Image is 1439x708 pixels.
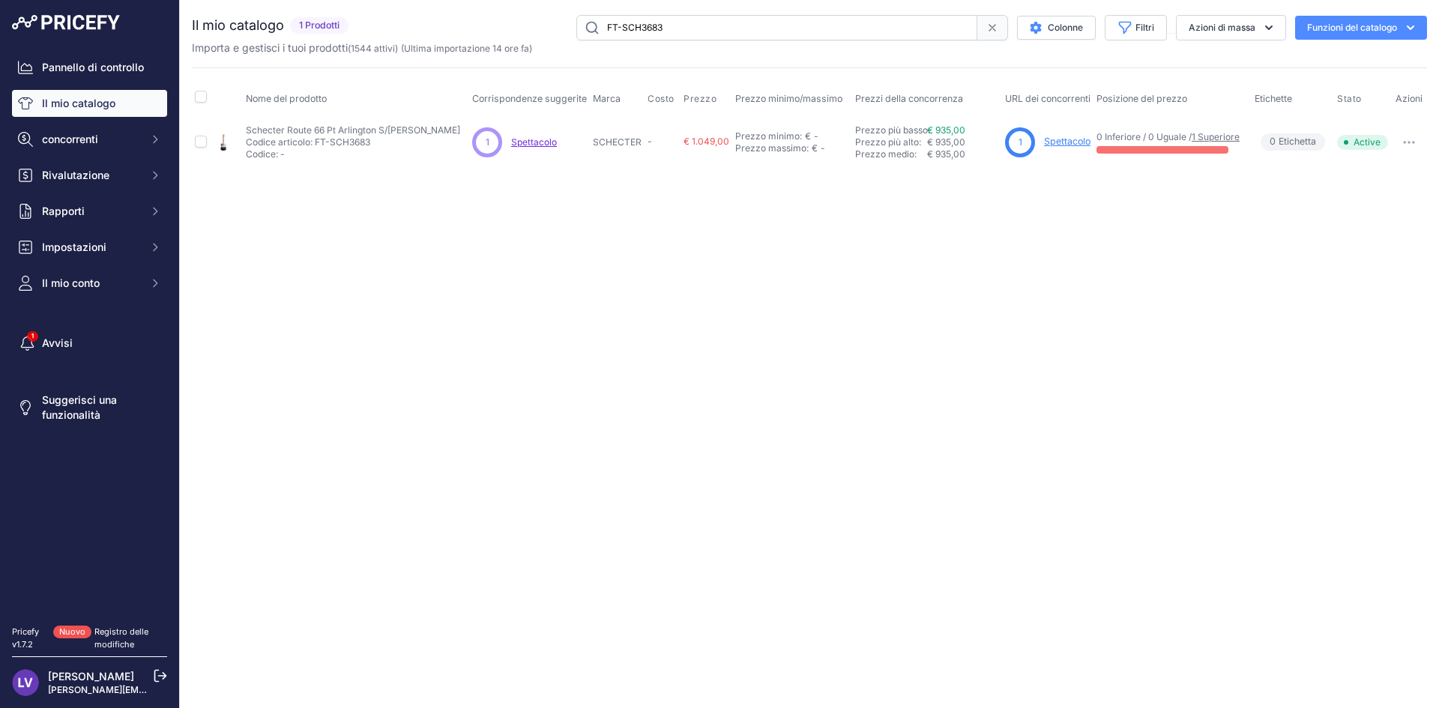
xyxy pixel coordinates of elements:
a: [PERSON_NAME][EMAIL_ADDRESS][DOMAIN_NAME] [48,684,279,695]
font: Posizione del prezzo [1096,93,1187,104]
font: Codice articolo: FT-SCH3683 [246,136,370,148]
font: € 935,00 [927,148,965,160]
font: Prezzo più alto: [855,136,921,148]
font: Filtri [1135,22,1154,33]
a: Pannello di controllo [12,54,167,81]
button: concorrenti [12,126,167,153]
button: Azioni di massa [1176,15,1286,40]
font: Corrispondenze suggerite [472,93,587,104]
button: Funzioni del catalogo [1295,16,1427,40]
font: 1 Prodotti [299,19,340,31]
button: Impostazioni [12,234,167,261]
font: Avvisi [42,336,73,349]
font: Prezzo minimo/massimo [735,93,842,104]
a: [PERSON_NAME] [48,670,134,683]
font: Prezzo medio: [855,148,917,160]
a: € 935,00 [927,124,965,136]
font: Azioni di massa [1189,22,1255,33]
font: Etichette [1255,93,1292,104]
button: Rivalutazione [12,162,167,189]
font: Prezzo massimo: [735,142,809,154]
a: Spettacolo [1044,136,1090,147]
font: Rapporti [42,205,85,217]
button: Rapporti [12,198,167,225]
font: € [805,130,811,142]
font: - [648,136,652,147]
button: Il mio conto [12,270,167,297]
a: Suggerisci una funzionalità [12,387,167,429]
font: Pannello di controllo [42,61,144,73]
a: Spettacolo [511,136,557,148]
a: 1544 attivi [351,43,395,54]
font: Colonne [1048,22,1083,33]
font: € 935,00 [927,136,965,148]
button: Prezzo [684,93,720,105]
a: Il mio catalogo [12,90,167,117]
font: Il mio catalogo [192,17,284,33]
font: Il mio conto [42,276,100,289]
button: Colonne [1017,16,1096,40]
img: Pricefy Logo [12,15,120,30]
font: Rivalutazione [42,169,109,181]
font: - [821,142,825,154]
font: Stato [1337,93,1362,104]
a: Prezzo più basso: [855,124,930,136]
font: € 1.049,00 [684,136,729,147]
button: Filtri [1105,15,1167,40]
font: Prezzo [684,93,717,104]
a: Avvisi [12,330,167,357]
input: Search [576,15,977,40]
font: ( [348,43,351,54]
font: 1 [1019,136,1022,148]
font: Marca [593,93,621,104]
font: Nome del prodotto [246,93,327,104]
font: Impostazioni [42,240,106,253]
font: Funzioni del catalogo [1307,22,1397,33]
font: 0 Inferiore / 0 Uguale / [1096,131,1192,142]
font: Schecter Route 66 Pt Arlington S/[PERSON_NAME] [246,124,460,136]
font: Azioni [1396,93,1423,104]
font: - [814,130,818,142]
font: ) [395,43,398,54]
font: 1 [486,136,489,148]
font: concorrenti [42,133,98,145]
font: Nuovo [59,626,85,637]
font: Costo [648,93,675,104]
font: Codice: - [246,148,285,160]
font: URL dei concorrenti [1005,93,1090,104]
font: Prezzo minimo: [735,130,802,142]
font: Suggerisci una funzionalità [42,393,117,421]
nav: Sidebar [12,54,167,608]
font: € [812,142,818,154]
font: 0 [1270,136,1276,147]
span: Active [1337,135,1388,150]
font: Pricefy v1.7.2 [12,626,39,650]
button: Stato [1337,93,1365,105]
font: Importa e gestisci i tuoi prodotti [192,41,348,54]
a: 1 Superiore [1192,131,1240,142]
button: Costo [648,93,678,105]
a: Registro delle modifiche [94,626,148,650]
font: Etichetta [1279,136,1316,147]
font: Prezzi della concorrenza [855,93,963,104]
font: (Ultima importazione 14 ore fa) [401,43,532,54]
font: SCHECTER [593,136,642,148]
font: Il mio catalogo [42,97,115,109]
